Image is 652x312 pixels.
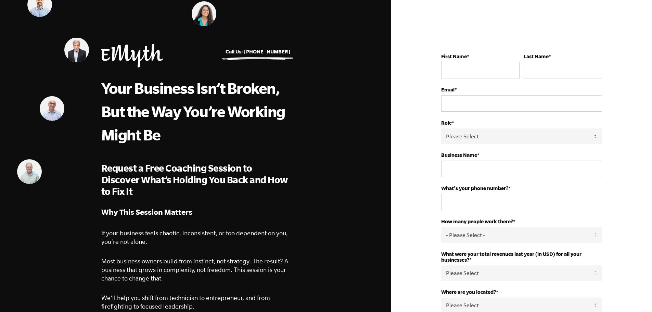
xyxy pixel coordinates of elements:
img: EMyth [101,44,163,67]
strong: How many people work there? [441,219,513,224]
img: Judith Lerner, EMyth Business Coach [192,1,216,26]
span: Request a Free Coaching Session to Discover What’s Holding You Back and How to Fix It [101,163,288,197]
strong: What were your total revenues last year (in USD) for all your businesses? [441,251,581,263]
a: Call Us: [PHONE_NUMBER] [226,49,290,54]
span: Your Business Isn’t Broken, But the Way You’re Working Might Be [101,79,285,143]
strong: Email [441,87,455,92]
strong: Business Name [441,152,477,158]
strong: Last Name [524,53,549,59]
img: Steve Edkins, EMyth Business Coach [64,38,89,62]
span: Most business owners build from instinct, not strategy. The result? A business that grows in comp... [101,258,288,282]
strong: What's your phone number? [441,185,508,191]
img: Shachar Perlman, EMyth Business Coach [40,96,64,121]
strong: Why This Session Matters [101,208,192,216]
iframe: Chat Widget [618,279,652,312]
strong: First Name [441,53,467,59]
span: If your business feels chaotic, inconsistent, or too dependent on you, you're not alone. [101,229,288,245]
strong: Where are you located? [441,289,496,295]
span: We’ll help you shift from technician to entrepreneur, and from firefighting to focused leadership. [101,294,270,310]
strong: Role [441,120,452,126]
img: Mark Krull, EMyth Business Coach [17,159,42,184]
